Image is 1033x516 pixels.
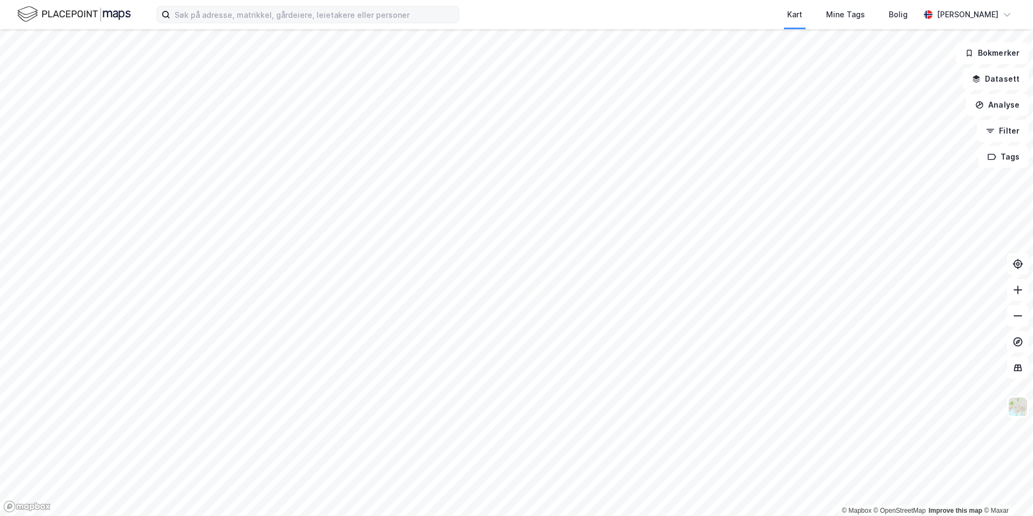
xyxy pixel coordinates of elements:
[966,94,1029,116] button: Analyse
[1008,396,1028,417] img: Z
[977,120,1029,142] button: Filter
[978,146,1029,168] button: Tags
[787,8,802,21] div: Kart
[3,500,51,513] a: Mapbox homepage
[979,464,1033,516] div: Kontrollprogram for chat
[842,507,871,514] a: Mapbox
[889,8,908,21] div: Bolig
[826,8,865,21] div: Mine Tags
[979,464,1033,516] iframe: Chat Widget
[874,507,926,514] a: OpenStreetMap
[17,5,131,24] img: logo.f888ab2527a4732fd821a326f86c7f29.svg
[929,507,982,514] a: Improve this map
[937,8,998,21] div: [PERSON_NAME]
[963,68,1029,90] button: Datasett
[170,6,459,23] input: Søk på adresse, matrikkel, gårdeiere, leietakere eller personer
[956,42,1029,64] button: Bokmerker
